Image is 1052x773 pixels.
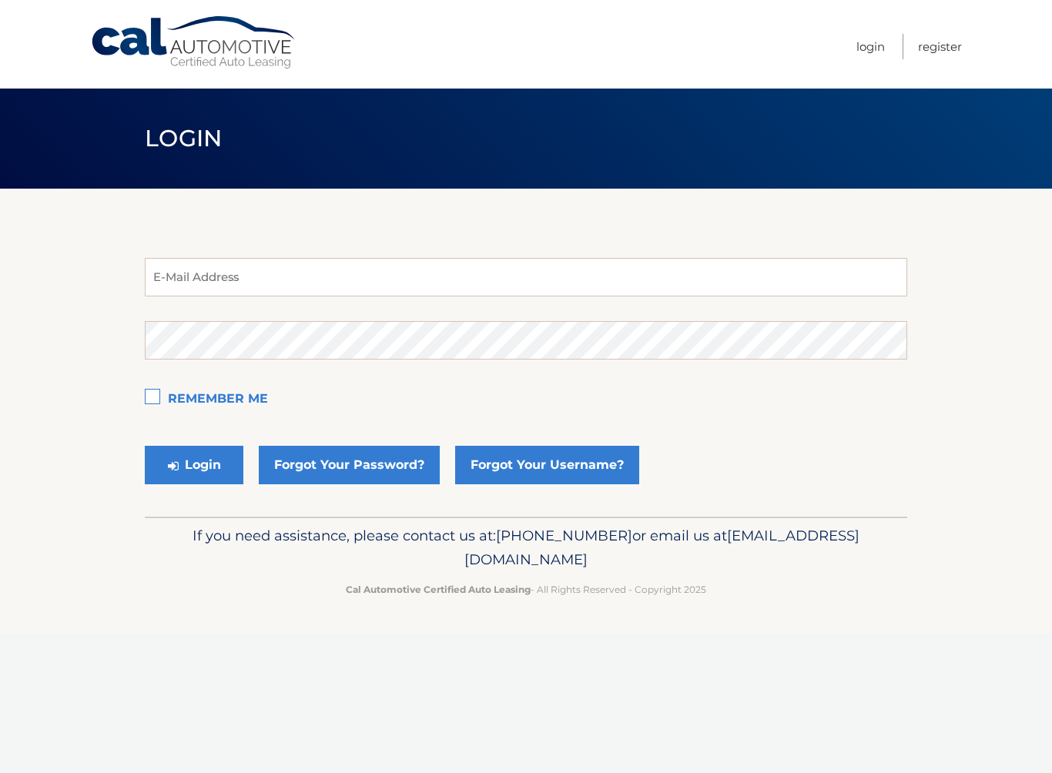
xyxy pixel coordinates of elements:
span: Login [145,124,223,152]
a: Cal Automotive [90,15,298,70]
span: [PHONE_NUMBER] [496,527,632,544]
input: E-Mail Address [145,258,907,296]
label: Remember Me [145,384,907,415]
p: - All Rights Reserved - Copyright 2025 [155,581,897,597]
a: Login [856,34,885,59]
a: Forgot Your Password? [259,446,440,484]
a: Forgot Your Username? [455,446,639,484]
p: If you need assistance, please contact us at: or email us at [155,524,897,573]
strong: Cal Automotive Certified Auto Leasing [346,584,531,595]
a: Register [918,34,962,59]
button: Login [145,446,243,484]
